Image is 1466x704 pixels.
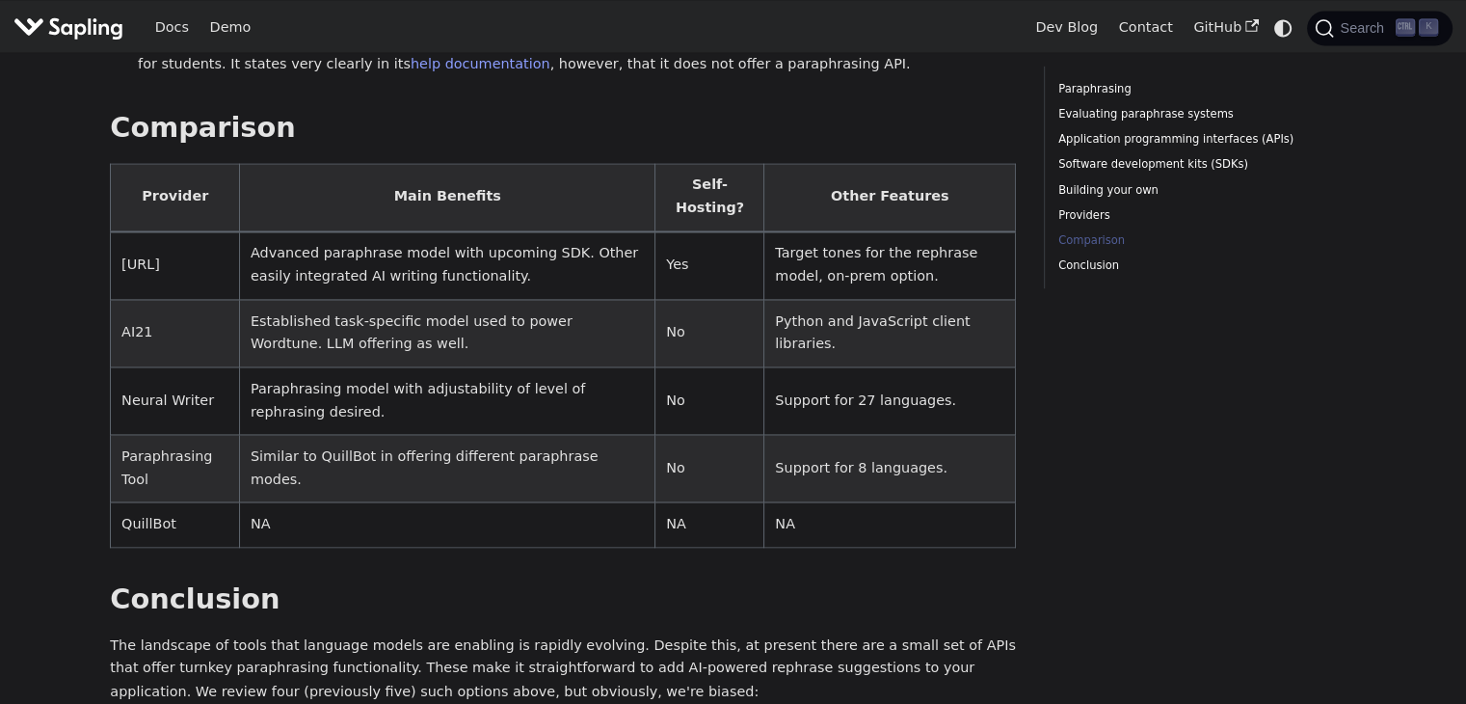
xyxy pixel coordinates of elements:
[240,299,655,366] td: Established task-specific model used to power Wordtune. LLM offering as well.
[111,366,240,434] td: Neural Writer
[764,299,1015,366] td: Python and JavaScript client libraries.
[1108,13,1184,42] a: Contact
[1058,206,1319,225] a: Providers
[111,299,240,366] td: AI21
[1058,155,1319,174] a: Software development kits (SDKs)
[240,366,655,434] td: Paraphrasing model with adjustability of level of rephrasing desired.
[240,163,655,231] th: Main Benefits
[240,231,655,300] td: Advanced paraphrase model with upcoming SDK. Other easily integrated AI writing functionality.
[1307,11,1452,45] button: Search (Ctrl+K)
[111,163,240,231] th: Provider
[1058,257,1319,275] a: Conclusion
[764,163,1015,231] th: Other Features
[1058,231,1319,250] a: Comparison
[764,231,1015,300] td: Target tones for the rephrase model, on-prem option.
[411,56,550,71] a: help documentation
[1058,130,1319,149] a: Application programming interfaces (APIs)
[1334,20,1396,36] span: Search
[240,502,655,547] td: NA
[655,435,764,502] td: No
[1269,14,1297,41] button: Switch between dark and light mode (currently system mode)
[1058,105,1319,123] a: Evaluating paraphrase systems
[1058,80,1319,98] a: Paraphrasing
[1058,181,1319,200] a: Building your own
[1025,13,1107,42] a: Dev Blog
[13,14,123,41] img: Sapling.ai
[655,366,764,434] td: No
[110,111,1016,146] h2: Comparison
[200,13,261,42] a: Demo
[764,366,1015,434] td: Support for 27 languages.
[111,502,240,547] td: QuillBot
[111,231,240,300] td: [URL]
[110,635,1016,703] p: The landscape of tools that language models are enabling is rapidly evolving. Despite this, at pr...
[764,502,1015,547] td: NA
[1419,18,1438,36] kbd: K
[764,435,1015,502] td: Support for 8 languages.
[111,435,240,502] td: Paraphrasing Tool
[110,582,1016,617] h2: Conclusion
[13,14,130,41] a: Sapling.ai
[655,231,764,300] td: Yes
[240,435,655,502] td: Similar to QuillBot in offering different paraphrase modes.
[1183,13,1268,42] a: GitHub
[145,13,200,42] a: Docs
[655,502,764,547] td: NA
[655,163,764,231] th: Self-Hosting?
[655,299,764,366] td: No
